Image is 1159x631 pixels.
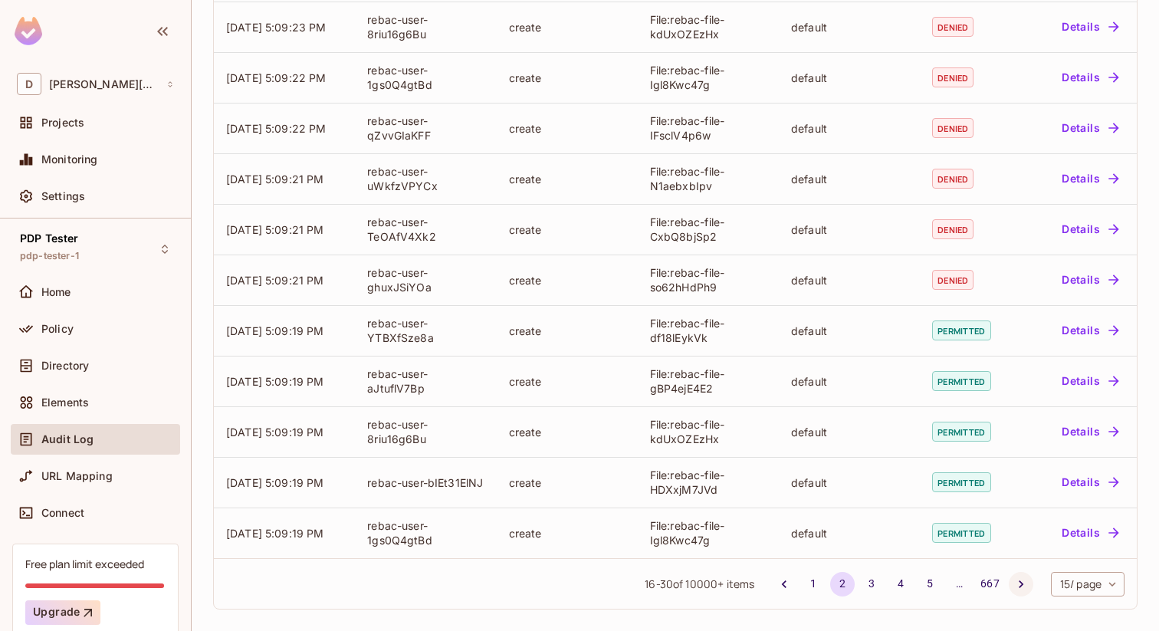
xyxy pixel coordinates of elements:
div: rebac-user-8riu16g6Bu [367,417,484,446]
div: 15 / page [1051,572,1125,596]
div: create [509,273,625,288]
span: Directory [41,360,89,372]
span: [DATE] 5:09:23 PM [226,21,327,34]
span: D [17,73,41,95]
span: Projects [41,117,84,129]
span: permitted [932,371,990,391]
button: Details [1056,217,1125,242]
div: rebac-user-qZvvGIaKFF [367,113,484,143]
span: permitted [932,523,990,543]
span: [DATE] 5:09:21 PM [226,274,324,287]
span: Settings [41,190,85,202]
span: permitted [932,320,990,340]
span: [DATE] 5:09:22 PM [226,122,327,135]
div: default [791,374,908,389]
div: default [791,526,908,541]
span: Audit Log [41,433,94,445]
span: Policy [41,323,74,335]
div: File:rebac-file-CxbQ8bjSp2 [650,215,767,244]
button: Details [1056,65,1125,90]
button: Go to page 4 [888,572,913,596]
span: denied [932,169,973,189]
div: default [791,172,908,186]
div: File:rebac-file-HDXxjM7JVd [650,468,767,497]
button: Details [1056,419,1125,444]
button: Details [1056,116,1125,140]
button: Details [1056,15,1125,39]
button: Details [1056,166,1125,191]
span: Monitoring [41,153,98,166]
span: URL Mapping [41,470,113,482]
span: permitted [932,472,990,492]
div: default [791,475,908,490]
span: denied [932,270,973,290]
span: [DATE] 5:09:19 PM [226,426,324,439]
button: page 2 [830,572,855,596]
div: create [509,425,625,439]
div: rebac-user-1gs0Q4gtBd [367,63,484,92]
span: [DATE] 5:09:22 PM [226,71,327,84]
div: rebac-user-TeOAfV4Xk2 [367,215,484,244]
div: create [509,20,625,35]
button: Details [1056,521,1125,545]
div: default [791,71,908,85]
span: Workspace: dan.permit.io [49,78,159,90]
span: denied [932,219,973,239]
span: denied [932,17,973,37]
div: File:rebac-file-so62hHdPh9 [650,265,767,294]
div: create [509,526,625,541]
div: rebac-user-uWkfzVPYCx [367,164,484,193]
button: Go to page 5 [918,572,942,596]
div: File:rebac-file-kdUxOZEzHx [650,417,767,446]
div: File:rebac-file-N1aebxbIpv [650,164,767,193]
div: default [791,121,908,136]
button: Details [1056,318,1125,343]
div: File:rebac-file-kdUxOZEzHx [650,12,767,41]
div: File:rebac-file-df18lEykVk [650,316,767,345]
span: [DATE] 5:09:21 PM [226,173,324,186]
div: default [791,273,908,288]
div: create [509,121,625,136]
span: denied [932,118,973,138]
span: [DATE] 5:09:21 PM [226,223,324,236]
div: create [509,374,625,389]
span: Home [41,286,71,298]
span: Elements [41,396,89,409]
div: create [509,172,625,186]
div: default [791,324,908,338]
span: [DATE] 5:09:19 PM [226,375,324,388]
button: Go to page 1 [801,572,826,596]
span: pdp-tester-1 [20,250,79,262]
span: 16 - 30 of items [645,576,754,593]
div: create [509,71,625,85]
nav: pagination navigation [770,572,1035,596]
button: Go to page 3 [859,572,884,596]
div: default [791,222,908,237]
div: create [509,222,625,237]
div: default [791,425,908,439]
div: File:rebac-file-IFsclV4p6w [650,113,767,143]
span: permitted [932,422,990,442]
button: Details [1056,369,1125,393]
div: rebac-user-bIEt31ElNJ [367,475,484,490]
span: PDP Tester [20,232,79,245]
button: Go to previous page [772,572,796,596]
button: Upgrade [25,600,100,625]
div: default [791,20,908,35]
div: File:rebac-file-Igl8Kwc47g [650,63,767,92]
div: create [509,475,625,490]
span: [DATE] 5:09:19 PM [226,527,324,540]
span: [DATE] 5:09:19 PM [226,324,324,337]
span: Connect [41,507,84,519]
div: Free plan limit exceeded [25,557,144,571]
div: rebac-user-aJtuflV7Bp [367,366,484,396]
div: rebac-user-ghuxJSiYOa [367,265,484,294]
span: [DATE] 5:09:19 PM [226,476,324,489]
img: SReyMgAAAABJRU5ErkJggg== [15,17,42,45]
button: Go to page 667 [976,572,1003,596]
div: create [509,324,625,338]
button: Go to next page [1009,572,1033,596]
button: Details [1056,268,1125,292]
div: File:rebac-file-Igl8Kwc47g [650,518,767,547]
button: Details [1056,470,1125,495]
